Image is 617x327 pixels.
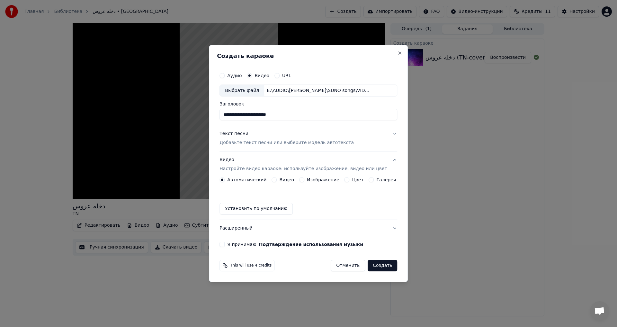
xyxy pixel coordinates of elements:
label: Видео [279,177,294,182]
button: ВидеоНастройте видео караоке: используйте изображение, видео или цвет [219,152,397,177]
button: Установить по умолчанию [219,203,293,214]
span: This will use 4 credits [230,263,272,268]
label: Видео [255,73,269,78]
div: Выбрать файл [220,85,264,96]
div: Текст песни [219,131,248,137]
button: Текст песниДобавьте текст песни или выберите модель автотекста [219,126,397,151]
label: Я принимаю [227,242,363,247]
button: Отменить [331,260,365,271]
p: Добавьте текст песни или выберите модель автотекста [219,140,354,146]
label: Аудио [227,73,242,78]
div: ВидеоНастройте видео караоке: используйте изображение, видео или цвет [219,177,397,220]
button: Создать [368,260,397,271]
p: Настройте видео караоке: используйте изображение, видео или цвет [219,166,387,172]
div: Видео [219,157,387,172]
label: URL [282,73,291,78]
div: E:\AUDIO\[PERSON_NAME]\SUNO songs\VIDEOS\Ютуб версии\دخله عروس (TN-cover) v.2-2.mp4 [264,87,373,94]
h2: Создать караоке [217,53,400,59]
label: Галерея [377,177,396,182]
button: Я принимаю [259,242,363,247]
label: Автоматический [227,177,266,182]
button: Расширенный [219,220,397,237]
label: Цвет [352,177,364,182]
label: Заголовок [219,102,397,106]
label: Изображение [307,177,339,182]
